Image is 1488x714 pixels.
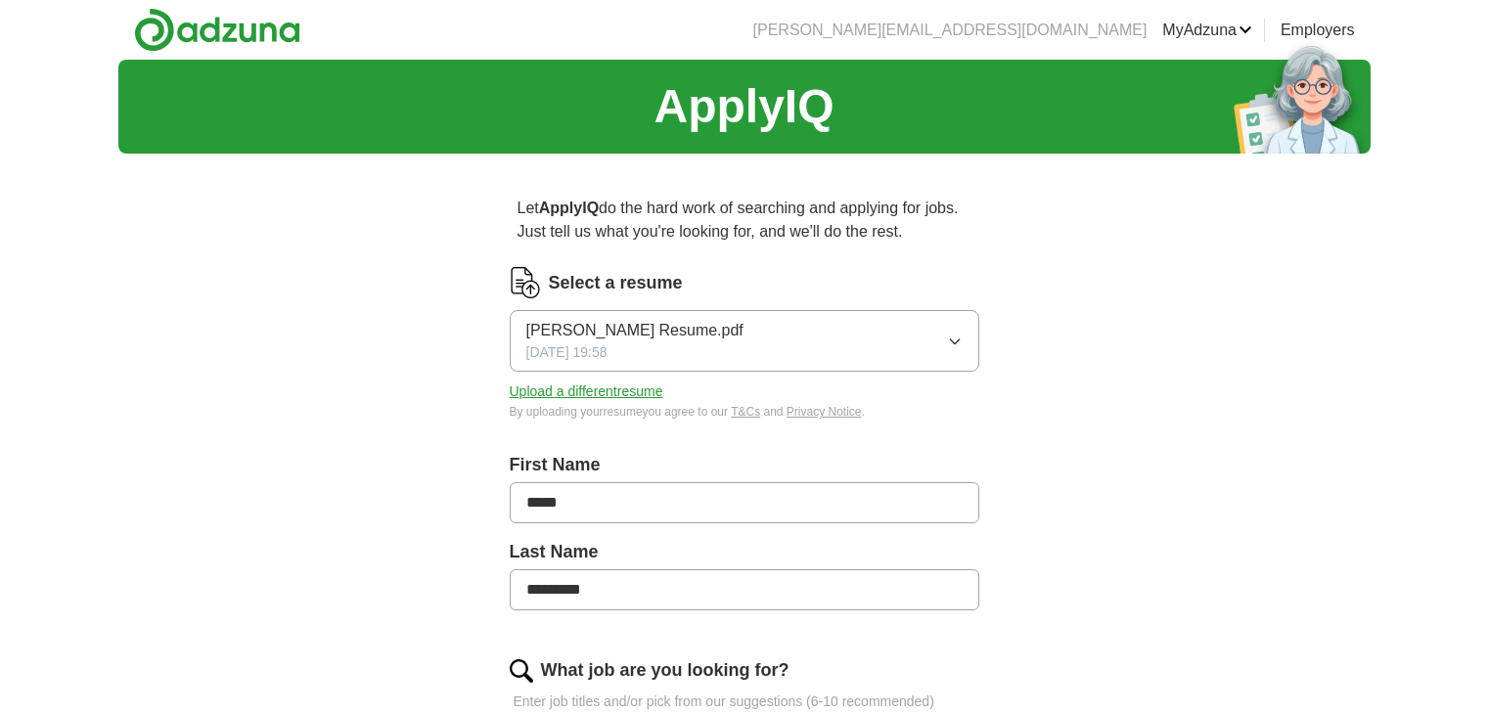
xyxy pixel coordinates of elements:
span: [DATE] 19:58 [526,342,608,363]
a: T&Cs [731,405,760,419]
strong: ApplyIQ [539,200,599,216]
img: search.png [510,659,533,683]
a: Employers [1281,19,1355,42]
p: Enter job titles and/or pick from our suggestions (6-10 recommended) [510,692,979,712]
button: Upload a differentresume [510,381,663,402]
h1: ApplyIQ [654,71,834,142]
li: [PERSON_NAME][EMAIL_ADDRESS][DOMAIN_NAME] [753,19,1148,42]
p: Let do the hard work of searching and applying for jobs. Just tell us what you're looking for, an... [510,189,979,251]
a: Privacy Notice [787,405,862,419]
label: What job are you looking for? [541,657,789,684]
a: MyAdzuna [1162,19,1252,42]
button: [PERSON_NAME] Resume.pdf[DATE] 19:58 [510,310,979,372]
img: CV Icon [510,267,541,298]
span: [PERSON_NAME] Resume.pdf [526,319,744,342]
label: First Name [510,452,979,478]
div: By uploading your resume you agree to our and . [510,403,979,421]
img: Adzuna logo [134,8,300,52]
label: Last Name [510,539,979,565]
label: Select a resume [549,270,683,296]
